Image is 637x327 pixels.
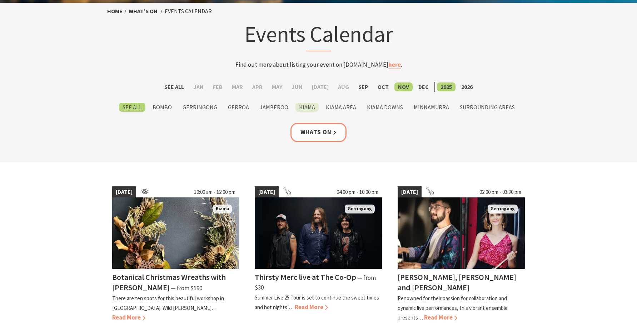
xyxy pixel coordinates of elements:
a: [DATE] 02:00 pm - 03:30 pm Man playing piano and woman holding flute Gerringong [PERSON_NAME], [P... [398,186,525,323]
h4: [PERSON_NAME], [PERSON_NAME] and [PERSON_NAME] [398,272,516,292]
img: Man playing piano and woman holding flute [398,197,525,269]
h1: Events Calendar [179,20,459,51]
label: Surrounding Areas [456,103,518,112]
label: Jamberoo [256,103,292,112]
label: 2025 [437,82,456,91]
label: Oct [374,82,392,91]
img: Band photo [255,197,382,269]
label: Jan [190,82,207,91]
li: Events Calendar [165,7,212,16]
span: 02:00 pm - 03:30 pm [476,186,525,198]
label: Apr [249,82,266,91]
span: 04:00 pm - 10:00 pm [333,186,382,198]
img: Botanical Wreath [112,197,239,269]
a: Home [107,7,123,15]
a: [DATE] 04:00 pm - 10:00 pm Band photo Gerringong Thirsty Merc live at The Co-Op ⁠— from $30 Summe... [255,186,382,323]
a: [DATE] 10:00 am - 12:00 pm Botanical Wreath Kiama Botanical Christmas Wreaths with [PERSON_NAME] ... [112,186,239,323]
label: Feb [209,82,226,91]
label: Minnamurra [410,103,453,112]
span: ⁠— from $190 [171,284,202,292]
span: [DATE] [255,186,279,198]
a: Whats On [290,123,347,142]
label: See All [119,103,145,112]
span: [DATE] [112,186,136,198]
p: Find out more about listing your event on [DOMAIN_NAME] . [179,60,459,70]
span: Kiama [213,205,232,213]
label: Gerringong [179,103,221,112]
span: 10:00 am - 12:00 pm [190,186,239,198]
label: Kiama Area [322,103,360,112]
span: Gerringong [488,205,518,213]
h4: Botanical Christmas Wreaths with [PERSON_NAME] [112,272,226,292]
p: Renowned for their passion for collaboration and dynamic live performances, this vibrant ensemble... [398,295,508,321]
label: 2026 [458,82,476,91]
label: Mar [228,82,247,91]
label: [DATE] [308,82,332,91]
a: What’s On [129,7,158,15]
label: May [268,82,286,91]
span: [DATE] [398,186,422,198]
label: Gerroa [224,103,253,112]
h4: Thirsty Merc live at The Co-Op [255,272,356,282]
a: here [388,61,401,69]
label: Kiama [295,103,319,112]
label: Jun [288,82,306,91]
label: Nov [394,82,413,91]
label: Aug [334,82,353,91]
label: Bombo [149,103,175,112]
span: Gerringong [345,205,375,213]
span: Read More [424,313,457,321]
span: Read More [112,313,145,321]
label: Sep [355,82,372,91]
label: See All [161,82,188,91]
label: Dec [415,82,432,91]
p: Summer Live 25 Tour is set to continue the sweet times and hot nights!… [255,294,379,311]
label: Kiama Downs [363,103,407,112]
p: There are ten spots for this beautiful workshop in [GEOGRAPHIC_DATA]. Wild [PERSON_NAME]… [112,295,224,311]
span: Read More [295,303,328,311]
